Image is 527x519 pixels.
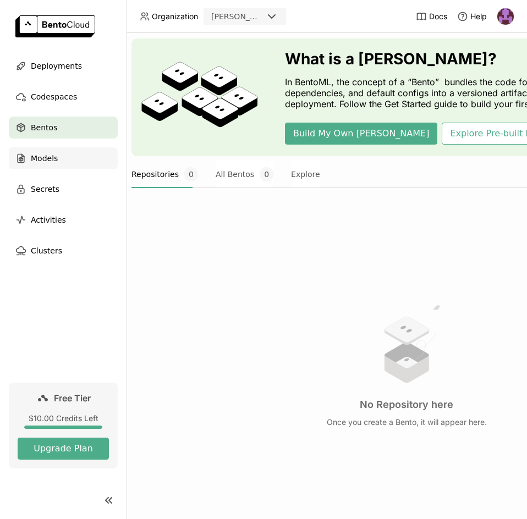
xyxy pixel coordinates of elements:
span: Deployments [31,59,82,73]
span: 0 [184,167,198,181]
a: Deployments [9,55,118,77]
span: Codespaces [31,90,77,103]
span: Secrets [31,183,59,196]
button: Upgrade Plan [18,438,109,460]
img: cover onboarding [140,61,259,134]
span: Docs [429,12,447,21]
a: Secrets [9,178,118,200]
span: Activities [31,213,66,227]
a: Codespaces [9,86,118,108]
div: $10.00 Credits Left [18,413,109,423]
span: Clusters [31,244,62,257]
img: logo [15,15,95,37]
a: Bentos [9,117,118,139]
a: Models [9,147,118,169]
h3: No Repository here [360,399,453,411]
div: [PERSON_NAME]-workspace [211,11,263,22]
div: Help [457,11,487,22]
button: Repositories [131,161,198,188]
a: Free Tier$10.00 Credits LeftUpgrade Plan [9,383,118,468]
button: Build My Own [PERSON_NAME] [285,123,437,145]
span: Models [31,152,58,165]
img: Ciorobitca Mihai [497,8,514,25]
span: Help [470,12,487,21]
span: Free Tier [54,393,91,404]
span: Bentos [31,121,57,134]
button: Explore [291,161,320,188]
img: no results [365,302,448,385]
a: Docs [416,11,447,22]
a: Activities [9,209,118,231]
span: Organization [152,12,198,21]
input: Selected mihai-workspace. [264,12,265,23]
span: 0 [260,167,273,181]
a: Clusters [9,240,118,262]
p: Once you create a Bento, it will appear here. [327,417,487,427]
button: All Bentos [216,161,273,188]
